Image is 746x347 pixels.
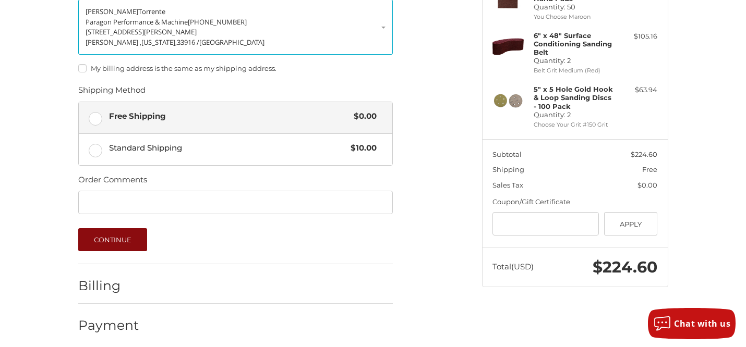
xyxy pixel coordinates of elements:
[642,165,657,173] span: Free
[604,212,658,236] button: Apply
[593,257,657,277] span: $224.60
[199,38,264,47] span: [GEOGRAPHIC_DATA]
[78,317,139,333] h2: Payment
[141,38,177,47] span: [US_STATE],
[534,85,613,110] strong: 5" x 5 Hole Gold Hook & Loop Sanding Discs - 100 Pack
[674,318,730,329] span: Chat with us
[346,142,377,154] span: $10.00
[349,110,377,122] span: $0.00
[78,228,148,251] button: Continue
[78,84,146,101] legend: Shipping Method
[631,150,657,158] span: $224.60
[78,64,393,72] label: My billing address is the same as my shipping address.
[86,27,197,36] span: [STREET_ADDRESS][PERSON_NAME]
[86,38,141,47] span: [PERSON_NAME] ,
[648,308,736,339] button: Chat with us
[534,66,613,75] li: Belt Grit Medium (Red)
[78,278,139,294] h2: Billing
[534,31,613,65] h4: Quantity: 2
[492,165,524,173] span: Shipping
[534,120,613,129] li: Choose Your Grit #150 Grit
[138,7,165,16] span: Torrente
[534,31,612,57] strong: 6" x 48" Surface Conditioning Sanding Belt
[492,197,657,207] div: Coupon/Gift Certificate
[109,142,346,154] span: Standard Shipping
[616,85,657,95] div: $63.94
[492,262,534,271] span: Total (USD)
[492,212,599,236] input: Gift Certificate or Coupon Code
[86,17,188,27] span: Paragon Performance & Machine
[637,181,657,189] span: $0.00
[177,38,199,47] span: 33916 /
[109,110,349,122] span: Free Shipping
[616,31,657,42] div: $105.16
[492,181,523,189] span: Sales Tax
[86,7,138,16] span: [PERSON_NAME]
[534,13,613,21] li: You Choose Maroon
[78,174,147,191] legend: Order Comments
[492,150,522,158] span: Subtotal
[188,17,247,27] span: [PHONE_NUMBER]
[534,85,613,119] h4: Quantity: 2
